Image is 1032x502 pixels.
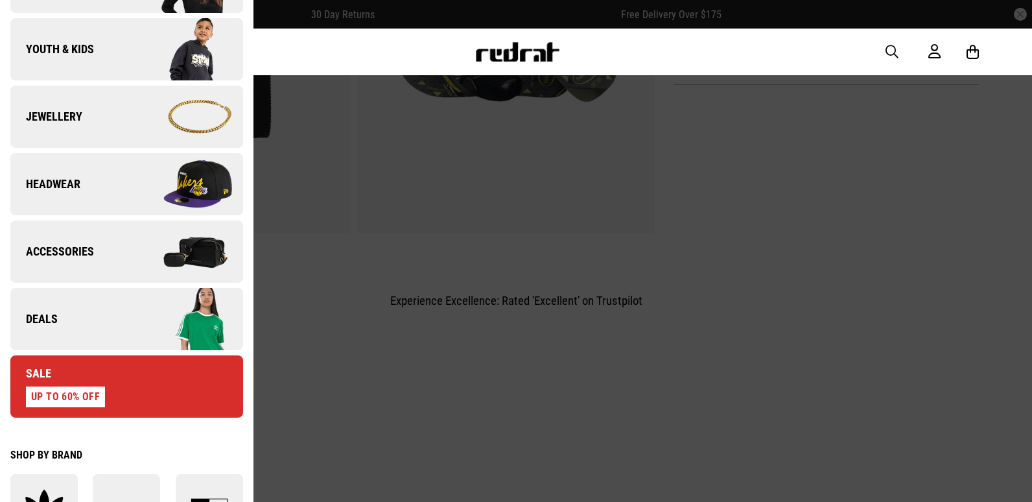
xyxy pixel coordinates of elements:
span: Sale [10,366,51,381]
img: Redrat logo [475,42,560,62]
button: Open LiveChat chat widget [10,5,49,44]
img: Company [126,287,242,352]
img: Company [126,84,242,149]
img: Company [126,219,242,284]
span: Youth & Kids [10,42,94,57]
a: Deals Company [10,288,243,350]
span: Deals [10,311,58,327]
a: Youth & Kids Company [10,18,243,80]
span: Accessories [10,244,94,259]
span: Jewellery [10,109,82,125]
div: Shop by Brand [10,449,243,461]
a: Accessories Company [10,221,243,283]
img: Company [126,152,242,217]
a: Sale UP TO 60% OFF [10,355,243,418]
span: Headwear [10,176,80,192]
a: Jewellery Company [10,86,243,148]
a: Headwear Company [10,153,243,215]
div: UP TO 60% OFF [26,387,105,407]
img: Company [126,17,242,82]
